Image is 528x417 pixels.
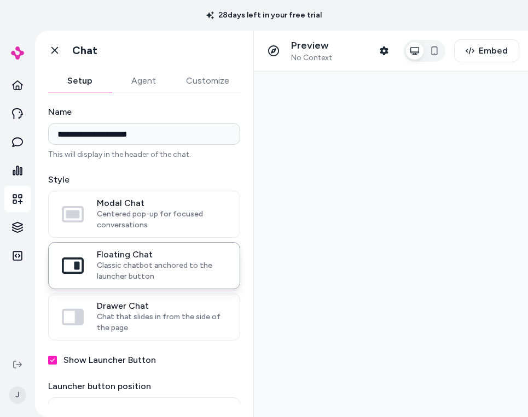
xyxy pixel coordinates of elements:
p: 28 days left in your free trial [200,10,328,21]
span: Drawer Chat [97,301,227,312]
p: Preview [291,39,332,52]
label: Launcher button position [48,380,240,393]
span: Centered pop-up for focused conversations [97,209,227,231]
h1: Chat [72,44,97,57]
img: alby Logo [11,46,24,60]
label: Style [48,173,240,186]
button: Agent [112,70,175,92]
span: J [9,386,26,404]
label: Show Launcher Button [63,354,156,367]
label: Name [48,105,240,119]
button: Setup [48,70,112,92]
span: No Context [291,53,332,63]
p: This will display in the header of the chat. [48,149,240,160]
span: Floating Chat [97,249,227,260]
span: Modal Chat [97,198,227,209]
span: Chat that slides in from the side of the page [97,312,227,333]
button: Embed [454,39,519,62]
button: Customize [175,70,240,92]
span: Embed [479,44,508,57]
span: Classic chatbot anchored to the launcher button [97,260,227,282]
button: J [7,378,28,413]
